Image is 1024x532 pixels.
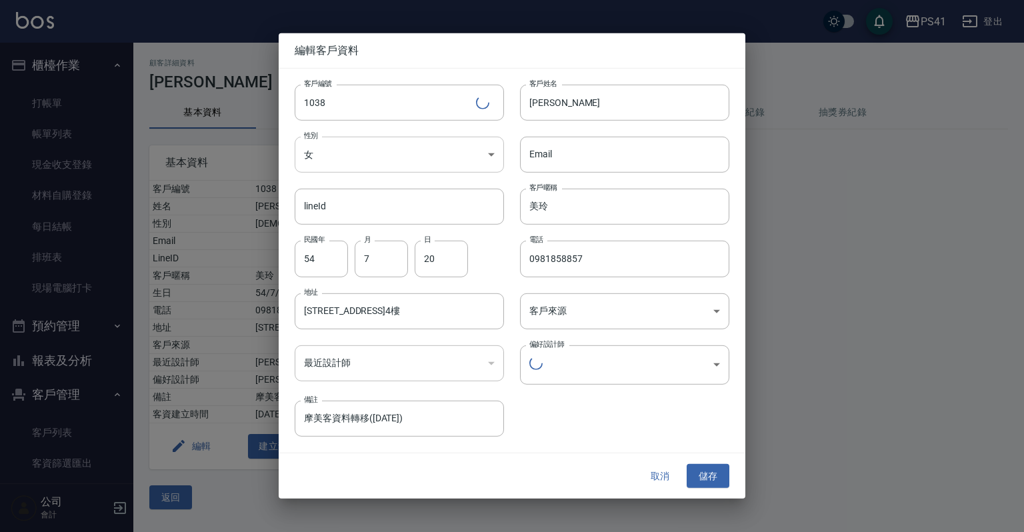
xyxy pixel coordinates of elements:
label: 備註 [304,395,318,405]
label: 月 [364,235,371,245]
label: 地址 [304,287,318,297]
div: 女 [295,137,504,173]
label: 客戶姓名 [529,79,557,89]
label: 性別 [304,131,318,141]
label: 日 [424,235,431,245]
label: 偏好設計師 [529,339,564,349]
span: 編輯客戶資料 [295,44,729,57]
label: 電話 [529,235,543,245]
label: 客戶編號 [304,79,332,89]
button: 儲存 [687,464,729,489]
label: 客戶暱稱 [529,183,557,193]
button: 取消 [639,464,681,489]
label: 民國年 [304,235,325,245]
